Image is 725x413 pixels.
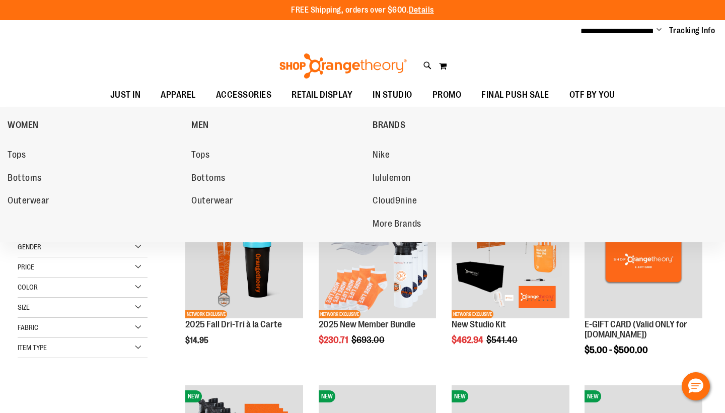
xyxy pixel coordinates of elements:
a: E-GIFT CARD (Valid ONLY for ShopOrangetheory.com)NEW [585,200,702,320]
span: $5.00 - $500.00 [585,345,648,355]
div: product [180,195,308,371]
div: product [314,195,442,371]
span: Gender [18,243,41,251]
img: 2025 Fall Dri-Tri à la Carte [185,200,303,318]
span: Tops [191,150,209,162]
span: Nike [373,150,390,162]
a: PROMO [422,84,472,107]
span: NETWORK EXCLUSIVE [452,310,493,318]
span: $14.95 [185,336,210,345]
a: APPAREL [151,84,206,107]
span: Outerwear [8,195,49,208]
span: Outerwear [191,195,233,208]
span: PROMO [432,84,462,106]
a: Tracking Info [669,25,715,36]
div: product [447,195,574,371]
span: NEW [319,390,335,402]
img: Shop Orangetheory [278,53,408,79]
span: $541.40 [486,335,519,345]
span: Bottoms [8,173,42,185]
span: $693.00 [351,335,386,345]
a: WOMEN [8,112,186,138]
a: IN STUDIO [362,84,422,107]
a: New Studio Kit [452,319,506,329]
span: RETAIL DISPLAY [292,84,352,106]
button: Account menu [657,26,662,36]
span: BRANDS [373,120,405,132]
a: 2025 New Member BundleNEWNETWORK EXCLUSIVE [319,200,437,320]
a: E-GIFT CARD (Valid ONLY for [DOMAIN_NAME]) [585,319,687,339]
a: 2025 Fall Dri-Tri à la CarteNEWNETWORK EXCLUSIVE [185,200,303,320]
span: NETWORK EXCLUSIVE [185,310,227,318]
span: FINAL PUSH SALE [481,84,549,106]
a: Details [409,6,434,15]
span: NETWORK EXCLUSIVE [319,310,360,318]
span: IN STUDIO [373,84,412,106]
a: ACCESSORIES [206,84,282,107]
span: APPAREL [161,84,196,106]
a: OTF BY YOU [559,84,625,107]
button: Hello, have a question? Let’s chat. [682,372,710,400]
span: More Brands [373,219,421,231]
span: WOMEN [8,120,39,132]
img: E-GIFT CARD (Valid ONLY for ShopOrangetheory.com) [585,200,702,318]
span: NEW [452,390,468,402]
span: ACCESSORIES [216,84,272,106]
span: Cloud9nine [373,195,417,208]
span: $230.71 [319,335,350,345]
span: Fabric [18,323,38,331]
a: 2025 Fall Dri-Tri à la Carte [185,319,282,329]
img: 2025 New Member Bundle [319,200,437,318]
span: Bottoms [191,173,226,185]
span: OTF BY YOU [569,84,615,106]
div: product [579,195,707,380]
a: FINAL PUSH SALE [471,84,559,107]
a: RETAIL DISPLAY [281,84,362,107]
a: 2025 New Member Bundle [319,319,415,329]
span: Item Type [18,343,47,352]
span: Tops [8,150,26,162]
span: JUST IN [110,84,141,106]
span: Color [18,283,38,291]
span: NEW [585,390,601,402]
span: MEN [191,120,209,132]
span: $462.94 [452,335,485,345]
span: NEW [185,390,202,402]
p: FREE Shipping, orders over $600. [291,5,434,16]
a: New Studio KitNEWNETWORK EXCLUSIVE [452,200,569,320]
span: Size [18,303,30,311]
a: BRANDS [373,112,551,138]
span: Price [18,263,34,271]
a: MEN [191,112,368,138]
span: lululemon [373,173,411,185]
a: JUST IN [100,84,151,106]
img: New Studio Kit [452,200,569,318]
